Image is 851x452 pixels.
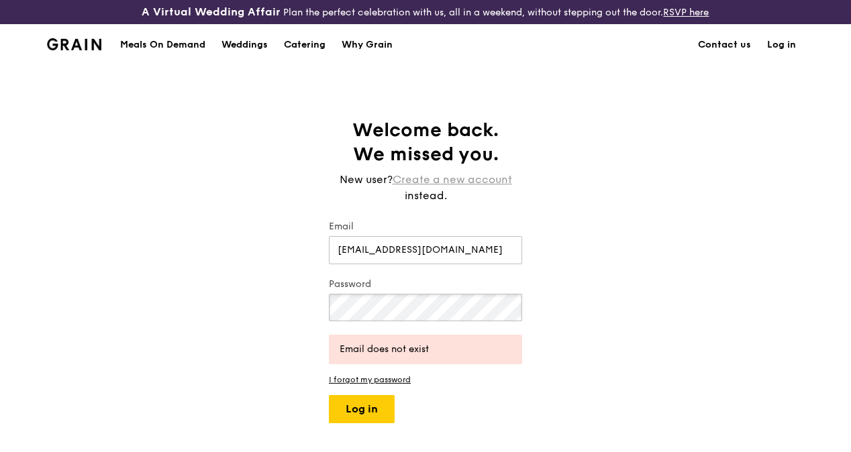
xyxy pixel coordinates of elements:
[276,25,334,65] a: Catering
[340,173,393,186] span: New user?
[329,118,522,166] h1: Welcome back. We missed you.
[690,25,759,65] a: Contact us
[47,23,101,64] a: GrainGrain
[759,25,804,65] a: Log in
[342,25,393,65] div: Why Grain
[663,7,709,18] a: RSVP here
[213,25,276,65] a: Weddings
[284,25,326,65] div: Catering
[329,395,395,423] button: Log in
[393,172,512,188] a: Create a new account
[329,375,522,384] a: I forgot my password
[340,343,511,356] div: Email does not exist
[120,25,205,65] div: Meals On Demand
[142,5,281,19] h3: A Virtual Wedding Affair
[142,5,709,19] div: Plan the perfect celebration with us, all in a weekend, without stepping out the door.
[329,278,522,291] label: Password
[221,25,268,65] div: Weddings
[405,189,447,202] span: instead.
[47,38,101,50] img: Grain
[329,220,522,233] label: Email
[334,25,401,65] a: Why Grain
